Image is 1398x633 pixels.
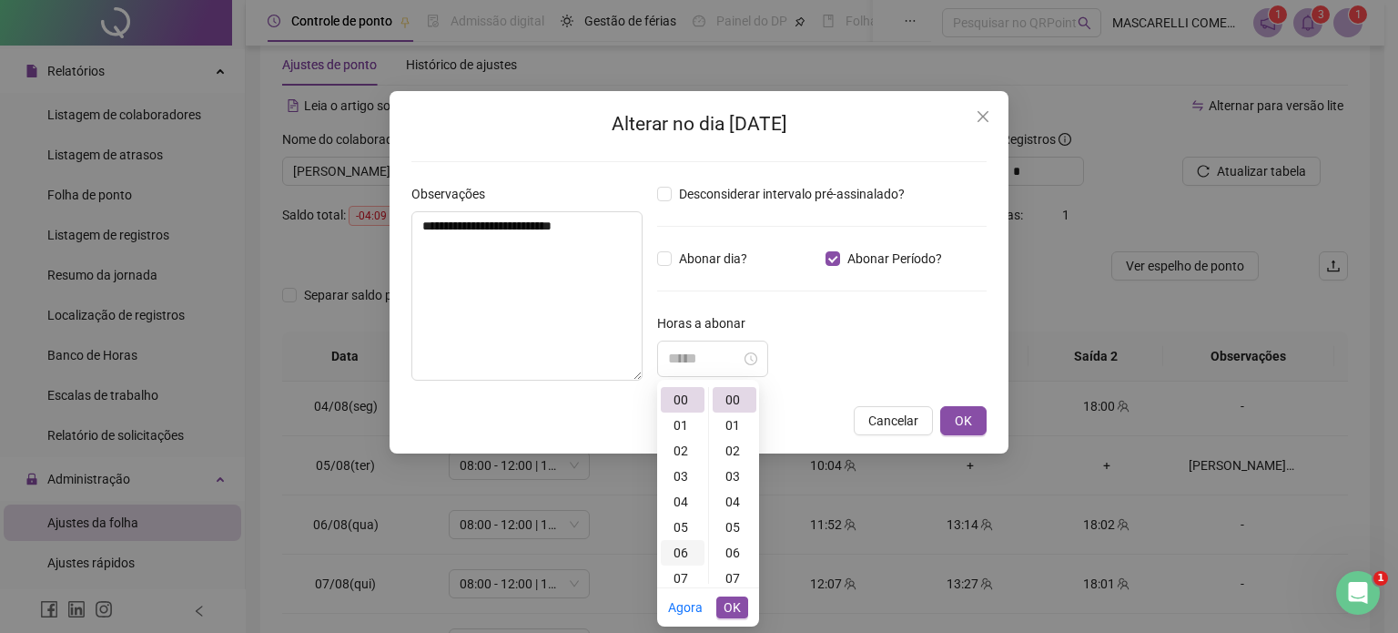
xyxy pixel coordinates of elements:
div: 01 [661,413,704,438]
button: Cancelar [854,406,933,435]
div: 05 [713,515,756,540]
div: 01 [713,413,756,438]
div: 07 [713,566,756,591]
div: 03 [713,464,756,489]
iframe: Intercom live chat [1336,571,1380,615]
span: 1 [1373,571,1388,586]
label: Horas a abonar [657,313,757,333]
div: 03 [661,464,704,489]
button: OK [940,406,987,435]
div: 06 [661,540,704,566]
span: OK [955,411,972,431]
a: Agora [668,600,703,615]
label: Observações [411,184,497,204]
div: 05 [661,515,704,540]
div: 00 [713,387,756,413]
span: Abonar Período? [840,249,949,269]
div: 07 [661,566,704,591]
span: Desconsiderar intervalo pré-assinalado? [672,184,912,204]
div: 06 [713,540,756,566]
button: Close [968,102,998,131]
span: close [976,109,990,124]
span: Cancelar [868,411,918,431]
h2: Alterar no dia [DATE] [411,109,987,139]
div: 00 [661,387,704,413]
span: OK [724,597,741,618]
span: Abonar dia? [672,249,755,269]
button: OK [716,597,748,618]
div: 02 [661,438,704,464]
div: 02 [713,438,756,464]
div: 04 [713,489,756,515]
div: 04 [661,489,704,515]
